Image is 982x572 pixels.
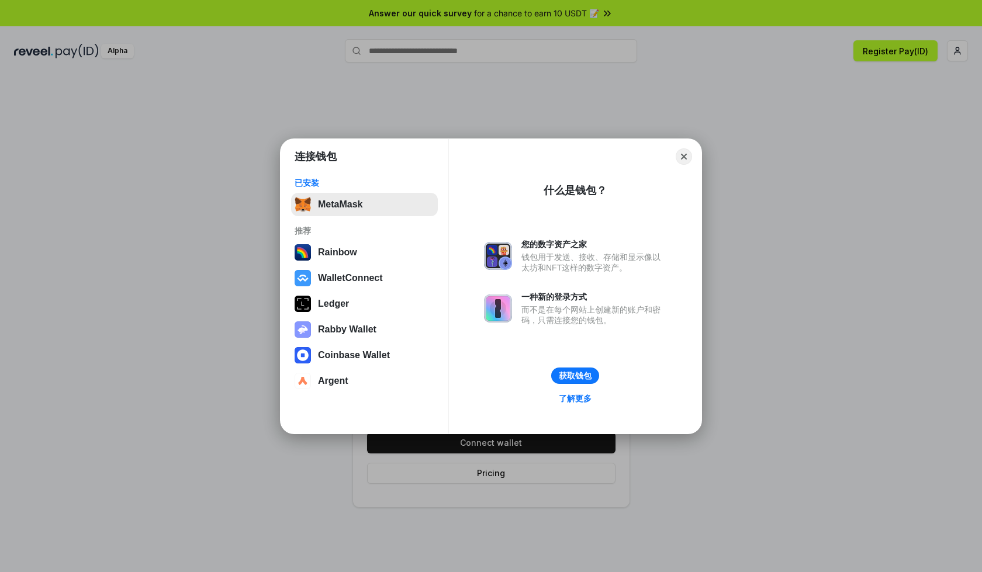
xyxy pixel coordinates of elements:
[559,393,592,404] div: 了解更多
[521,239,666,249] div: 您的数字资产之家
[295,244,311,261] img: svg+xml,%3Csvg%20width%3D%22120%22%20height%3D%22120%22%20viewBox%3D%220%200%20120%20120%22%20fil...
[291,241,438,264] button: Rainbow
[291,292,438,316] button: Ledger
[295,321,311,338] img: svg+xml,%3Csvg%20xmlns%3D%22http%3A%2F%2Fwww.w3.org%2F2000%2Fsvg%22%20fill%3D%22none%22%20viewBox...
[291,369,438,393] button: Argent
[676,148,692,165] button: Close
[295,347,311,363] img: svg+xml,%3Csvg%20width%3D%2228%22%20height%3D%2228%22%20viewBox%3D%220%200%2028%2028%22%20fill%3D...
[318,350,390,360] div: Coinbase Wallet
[551,368,599,384] button: 获取钱包
[295,270,311,286] img: svg+xml,%3Csvg%20width%3D%2228%22%20height%3D%2228%22%20viewBox%3D%220%200%2028%2028%22%20fill%3D...
[318,299,349,309] div: Ledger
[318,199,362,210] div: MetaMask
[295,226,434,236] div: 推荐
[318,273,383,283] div: WalletConnect
[521,304,666,325] div: 而不是在每个网站上创建新的账户和密码，只需连接您的钱包。
[295,373,311,389] img: svg+xml,%3Csvg%20width%3D%2228%22%20height%3D%2228%22%20viewBox%3D%220%200%2028%2028%22%20fill%3D...
[484,242,512,270] img: svg+xml,%3Csvg%20xmlns%3D%22http%3A%2F%2Fwww.w3.org%2F2000%2Fsvg%22%20fill%3D%22none%22%20viewBox...
[295,178,434,188] div: 已安装
[295,150,337,164] h1: 连接钱包
[291,318,438,341] button: Rabby Wallet
[291,344,438,367] button: Coinbase Wallet
[552,391,599,406] a: 了解更多
[484,294,512,323] img: svg+xml,%3Csvg%20xmlns%3D%22http%3A%2F%2Fwww.w3.org%2F2000%2Fsvg%22%20fill%3D%22none%22%20viewBox...
[295,296,311,312] img: svg+xml,%3Csvg%20xmlns%3D%22http%3A%2F%2Fwww.w3.org%2F2000%2Fsvg%22%20width%3D%2228%22%20height%3...
[544,183,607,197] div: 什么是钱包？
[318,247,357,258] div: Rainbow
[521,292,666,302] div: 一种新的登录方式
[318,376,348,386] div: Argent
[318,324,376,335] div: Rabby Wallet
[291,193,438,216] button: MetaMask
[295,196,311,213] img: svg+xml,%3Csvg%20fill%3D%22none%22%20height%3D%2233%22%20viewBox%3D%220%200%2035%2033%22%20width%...
[521,252,666,273] div: 钱包用于发送、接收、存储和显示像以太坊和NFT这样的数字资产。
[291,266,438,290] button: WalletConnect
[559,370,592,381] div: 获取钱包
